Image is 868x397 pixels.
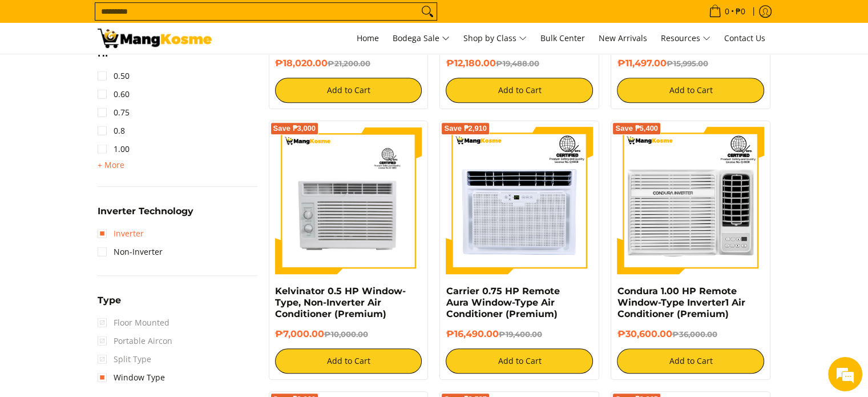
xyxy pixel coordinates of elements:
a: New Arrivals [593,23,653,54]
a: Bodega Sale [387,23,455,54]
span: ₱0 [734,7,747,15]
summary: Open [98,49,112,67]
img: Bodega Sale Aircon l Mang Kosme: Home Appliances Warehouse Sale Window Type [98,29,212,48]
button: Search [418,3,437,20]
span: Bulk Center [540,33,585,43]
del: ₱19,488.00 [495,59,539,68]
a: 0.8 [98,122,125,140]
button: Add to Cart [446,78,593,103]
summary: Open [98,296,121,314]
del: ₱36,000.00 [672,330,717,339]
img: Condura 1.00 HP Remote Window-Type Inverter1 Air Conditioner (Premium) [617,127,764,274]
span: Split Type [98,350,151,368]
a: 0.60 [98,85,130,103]
a: 0.75 [98,103,130,122]
a: Carrier 0.75 HP Remote Aura Window-Type Air Conditioner (Premium) [446,286,559,319]
a: Resources [655,23,716,54]
button: Add to Cart [617,348,764,374]
a: Kelvinator 0.5 HP Window-Type, Non-Inverter Air Conditioner (Premium) [275,286,406,319]
a: Window Type [98,368,165,387]
a: 1.00 [98,140,130,158]
summary: Open [98,207,193,224]
span: Bodega Sale [393,31,450,46]
del: ₱15,995.00 [666,59,708,68]
span: Contact Us [724,33,765,43]
img: kelvinator-.5hp-window-type-airconditioner-full-view-mang-kosme [275,127,422,274]
span: Inverter Technology [98,207,193,216]
del: ₱19,400.00 [498,330,542,339]
span: Resources [661,31,710,46]
nav: Main Menu [223,23,771,54]
button: Add to Cart [446,348,593,374]
button: Add to Cart [275,78,422,103]
span: 0 [723,7,731,15]
a: Bulk Center [535,23,591,54]
h6: ₱11,497.00 [617,58,764,69]
span: Type [98,296,121,305]
a: Shop by Class [458,23,532,54]
button: Add to Cart [275,348,422,374]
summary: Open [98,158,124,172]
a: Inverter [98,224,144,243]
span: • [705,5,749,18]
span: New Arrivals [599,33,647,43]
span: Shop by Class [463,31,527,46]
a: 0.50 [98,67,130,85]
a: Condura 1.00 HP Remote Window-Type Inverter1 Air Conditioner (Premium) [617,286,745,319]
span: + More [98,161,124,170]
span: Save ₱3,000 [273,125,316,132]
del: ₱21,200.00 [328,59,370,68]
button: Add to Cart [617,78,764,103]
img: Carrier 0.75 HP Remote Aura Window-Type Air Conditioner (Premium) [446,127,593,274]
span: HP [98,49,112,58]
span: Save ₱2,910 [444,125,487,132]
span: Save ₱5,400 [615,125,658,132]
h6: ₱12,180.00 [446,58,593,69]
h6: ₱16,490.00 [446,328,593,340]
span: Portable Aircon [98,332,172,350]
h6: ₱30,600.00 [617,328,764,340]
h6: ₱18,020.00 [275,58,422,69]
del: ₱10,000.00 [324,330,368,339]
a: Non-Inverter [98,243,163,261]
span: Home [357,33,379,43]
a: Contact Us [718,23,771,54]
a: Home [351,23,385,54]
span: Floor Mounted [98,314,169,332]
h6: ₱7,000.00 [275,328,422,340]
